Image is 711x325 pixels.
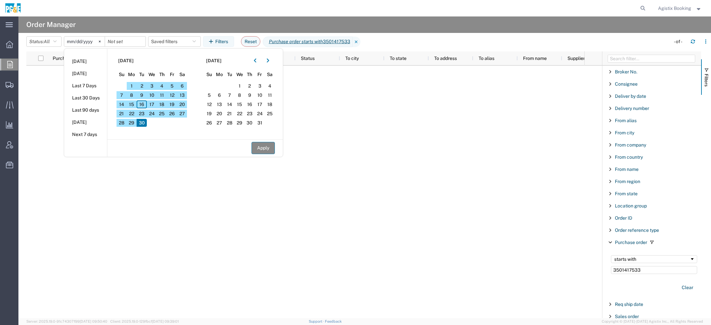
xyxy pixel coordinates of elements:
button: Saved filters [148,36,201,47]
span: 28 [224,119,235,127]
span: 31 [255,119,265,127]
span: 5 [204,91,215,99]
span: 5 [167,82,177,90]
span: Location group [615,203,647,208]
span: 29 [234,119,245,127]
div: starts with [614,257,690,262]
button: Agistix Booking [658,4,702,12]
span: Filters [704,74,709,87]
input: Not set [64,37,105,46]
span: Delivery number [615,106,649,111]
li: [DATE] [64,68,107,80]
div: Filtering operator [611,255,697,263]
span: Tu [224,71,235,78]
span: Broker No. [615,69,637,74]
span: 3 [255,82,265,90]
span: All [44,39,50,44]
button: Status:All [26,36,62,47]
span: 8 [127,91,137,99]
div: - of - [674,38,685,45]
i: Purchase order starts with [269,38,323,45]
span: 21 [117,110,127,118]
span: 29 [127,119,137,127]
span: 26 [204,119,215,127]
span: [DATE] 09:50:40 [80,319,107,323]
span: From alias [615,118,637,123]
span: 14 [224,100,235,108]
span: Consignee [615,81,638,87]
span: 4 [265,82,275,90]
span: 25 [265,110,275,118]
span: Su [117,71,127,78]
button: Clear [678,282,697,293]
span: To state [390,56,407,61]
span: Server: 2025.19.0-91c74307f99 [26,319,107,323]
span: 24 [255,110,265,118]
span: From company [615,142,646,148]
span: 27 [214,119,224,127]
span: Client: 2025.19.0-129fbcf [110,319,179,323]
li: Last 30 Days [64,92,107,104]
span: Status [301,56,315,61]
span: 3 [147,82,157,90]
span: 7 [117,91,127,99]
span: 14 [117,100,127,108]
span: 19 [167,100,177,108]
span: From city [615,130,634,135]
span: 18 [157,100,167,108]
span: Supplier [567,56,585,61]
button: Filters [203,36,234,47]
span: 10 [147,91,157,99]
span: From name [615,167,639,172]
span: Purchase order [53,56,85,61]
span: Sales order [615,314,639,319]
button: Apply [251,142,275,154]
h4: Order Manager [26,16,76,33]
span: 21 [224,110,235,118]
span: 17 [147,100,157,108]
span: 2 [137,82,147,90]
span: 8 [234,91,245,99]
span: [DATE] [118,57,134,64]
span: 24 [147,110,157,118]
img: logo [5,3,21,13]
span: 4 [157,82,167,90]
span: From name [523,56,547,61]
a: Support [309,319,325,323]
span: 20 [214,110,224,118]
span: 22 [127,110,137,118]
input: Not set [105,37,145,46]
button: Reset [241,36,260,47]
span: 12 [167,91,177,99]
span: Order ID [615,215,632,221]
span: 6 [214,91,224,99]
span: Agistix Booking [658,5,691,12]
span: From state [615,191,638,196]
span: 7 [224,91,235,99]
span: Order reference type [615,228,659,233]
span: Sa [177,71,187,78]
span: Req ship date [615,302,643,307]
span: 25 [157,110,167,118]
span: To address [434,56,457,61]
span: 17 [255,100,265,108]
li: [DATE] [64,116,107,128]
span: Tu [137,71,147,78]
span: Th [157,71,167,78]
span: From country [615,154,643,160]
span: Mo [214,71,224,78]
li: Last 90 days [64,104,107,116]
span: 27 [177,110,187,118]
span: Purchase order starts with 3501417533 [263,37,353,47]
span: [DATE] 09:39:01 [152,319,179,323]
span: 26 [167,110,177,118]
span: Mo [127,71,137,78]
span: To city [345,56,359,61]
span: 15 [127,100,137,108]
span: 19 [204,110,215,118]
span: We [234,71,245,78]
span: From region [615,179,640,184]
input: Filter Value [611,266,697,274]
span: 12 [204,100,215,108]
span: Sa [265,71,275,78]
